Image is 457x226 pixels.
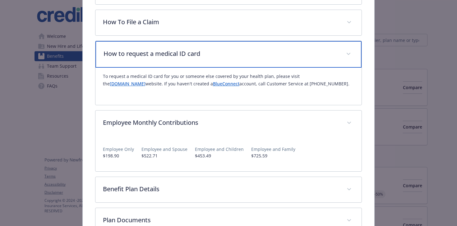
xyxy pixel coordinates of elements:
[110,81,145,87] a: [DOMAIN_NAME]
[195,152,244,159] p: $453.49
[213,81,239,87] a: BlueConnect
[95,111,362,136] div: Employee Monthly Contributions
[95,177,362,202] div: Benefit Plan Details
[141,146,187,152] p: Employee and Spouse
[103,152,134,159] p: $198.90
[95,68,362,105] div: How to request a medical ID card
[251,146,295,152] p: Employee and Family
[103,118,339,127] p: Employee Monthly Contributions
[103,184,339,194] p: Benefit Plan Details
[95,41,362,68] div: How to request a medical ID card
[103,215,339,225] p: Plan Documents
[195,146,244,152] p: Employee and Children
[251,152,295,159] p: $725.59
[104,49,339,58] p: How to request a medical ID card
[103,17,339,27] p: How To File a Claim
[103,146,134,152] p: Employee Only
[95,10,362,35] div: How To File a Claim
[103,73,354,88] p: To request a medical ID card for you or someone else covered by your health plan, please visit th...
[141,152,187,159] p: $522.71
[95,136,362,171] div: Employee Monthly Contributions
